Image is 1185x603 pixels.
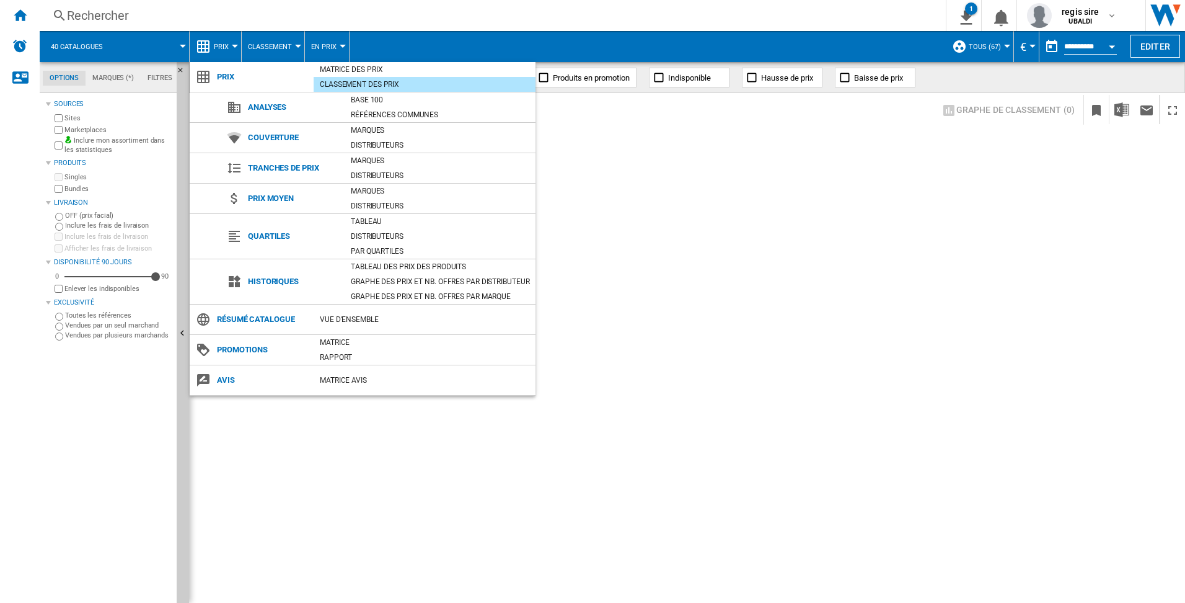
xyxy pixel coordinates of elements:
div: Par quartiles [345,245,535,257]
div: Marques [345,124,535,136]
div: Distributeurs [345,230,535,243]
div: Graphe des prix et nb. offres par distributeur [345,275,535,288]
span: Prix moyen [242,190,345,207]
span: Couverture [242,129,345,146]
div: Matrice des prix [314,63,535,76]
span: Quartiles [242,228,345,245]
div: Base 100 [345,94,535,106]
div: Distributeurs [345,200,535,212]
div: Graphe des prix et nb. offres par marque [345,290,535,303]
div: Matrice [314,336,535,349]
div: Tableau [345,215,535,228]
div: Marques [345,185,535,197]
span: Analyses [242,99,345,116]
div: Rapport [314,351,535,364]
span: Promotions [211,341,314,359]
div: Références communes [345,109,535,121]
div: Classement des prix [314,78,535,91]
span: Avis [211,372,314,389]
div: Tableau des prix des produits [345,261,535,273]
div: Distributeurs [345,139,535,151]
div: Marques [345,154,535,167]
span: Résumé catalogue [211,311,314,328]
div: Distributeurs [345,169,535,182]
span: Prix [211,68,314,86]
div: Matrice AVIS [314,374,535,386]
div: Vue d'ensemble [314,313,535,326]
span: Tranches de prix [242,159,345,177]
span: Historiques [242,273,345,290]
